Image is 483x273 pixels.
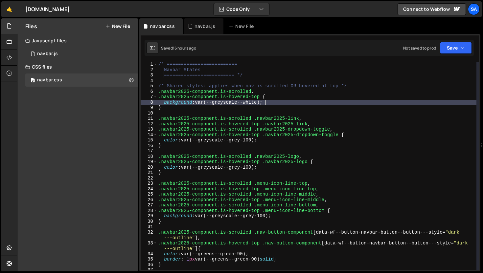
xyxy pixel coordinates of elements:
a: 🤙 [1,1,17,17]
div: 32 [141,230,157,241]
button: New File [105,24,130,29]
div: 31 [141,224,157,230]
div: 36 [141,262,157,268]
div: 8 [141,100,157,105]
div: 20 [141,165,157,170]
div: 23 [141,181,157,186]
div: 16 [141,143,157,149]
div: Not saved to prod [403,45,436,51]
h2: Files [25,23,37,30]
a: SA [468,3,480,15]
div: 2 [141,67,157,73]
div: 10 [141,111,157,116]
div: 17 [141,148,157,154]
button: Code Only [214,3,269,15]
div: 16835/46019.css [25,73,138,87]
div: navbar.js [195,23,215,30]
div: 14 [141,132,157,138]
div: 19 [141,159,157,165]
div: 18 [141,154,157,159]
div: New File [229,23,256,30]
div: 28 [141,208,157,214]
div: 35 [141,257,157,262]
div: navbar.js [37,51,58,57]
div: 27 [141,202,157,208]
div: 33 [141,241,157,251]
div: 3 [141,73,157,78]
div: 1 [141,62,157,67]
span: 0 [31,78,35,83]
div: 26 [141,197,157,203]
div: 4 [141,78,157,84]
div: 5 [141,83,157,89]
div: 24 [141,186,157,192]
div: Javascript files [17,34,138,47]
div: CSS files [17,60,138,73]
div: 11 [141,116,157,121]
div: Saved [161,45,196,51]
div: 12 [141,121,157,127]
div: 25 [141,192,157,197]
div: 22 [141,176,157,181]
div: 34 [141,251,157,257]
div: 16835/46020.js [25,47,138,60]
div: 37 [141,267,157,273]
div: 16 hours ago [173,45,196,51]
div: 13 [141,127,157,132]
div: 29 [141,213,157,219]
div: navbar.css [150,23,175,30]
div: 7 [141,94,157,100]
div: 6 [141,89,157,94]
button: Save [440,42,472,54]
div: 21 [141,170,157,176]
div: [DOMAIN_NAME] [25,5,70,13]
div: 30 [141,219,157,224]
div: navbar.css [37,77,62,83]
a: Connect to Webflow [398,3,466,15]
div: 15 [141,137,157,143]
div: 9 [141,105,157,111]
